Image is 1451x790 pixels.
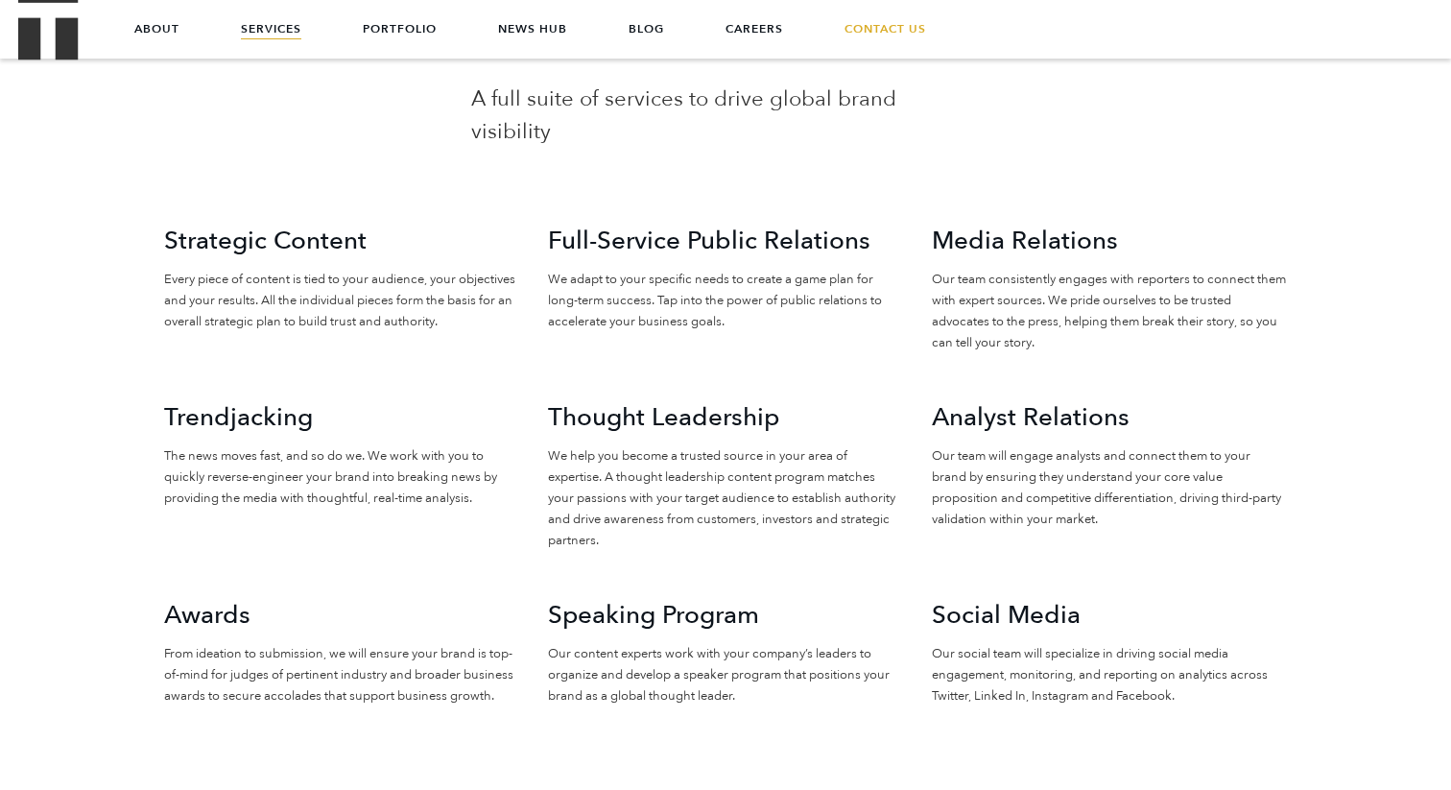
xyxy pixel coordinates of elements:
[548,269,903,332] p: We adapt to your specific needs to create a game plan for long-term success. Tap into the power o...
[164,269,519,332] p: Every piece of content is tied to your audience, your objectives and your results. All the indivi...
[164,599,519,632] h3: Awards
[548,643,903,706] p: Our content experts work with your company’s leaders to organize and develop a speaker program th...
[164,643,519,706] p: From ideation to submission, we will ensure your brand is top-of-mind for judges of pertinent ind...
[471,83,980,148] p: A full suite of services to drive global brand visibility
[548,401,903,434] h3: Thought Leadership
[932,269,1287,353] p: Our team consistently engages with reporters to connect them with expert sources. We pride oursel...
[932,401,1287,434] h3: Analyst Relations
[932,445,1287,530] p: Our team will engage analysts and connect them to your brand by ensuring they understand your cor...
[548,445,903,551] p: We help you become a trusted source in your area of expertise. A thought leadership content progr...
[932,225,1287,257] h3: Media Relations
[932,643,1287,706] p: Our social team will specialize in driving social media engagement, monitoring, and reporting on ...
[548,225,903,257] h3: Full-Service Public Relations
[932,599,1287,632] h3: Social Media
[164,225,519,257] h3: Strategic Content
[548,599,903,632] h3: Speaking Program
[164,445,519,509] p: The news moves fast, and so do we. We work with you to quickly reverse-engineer your brand into b...
[164,401,519,434] h3: Trendjacking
